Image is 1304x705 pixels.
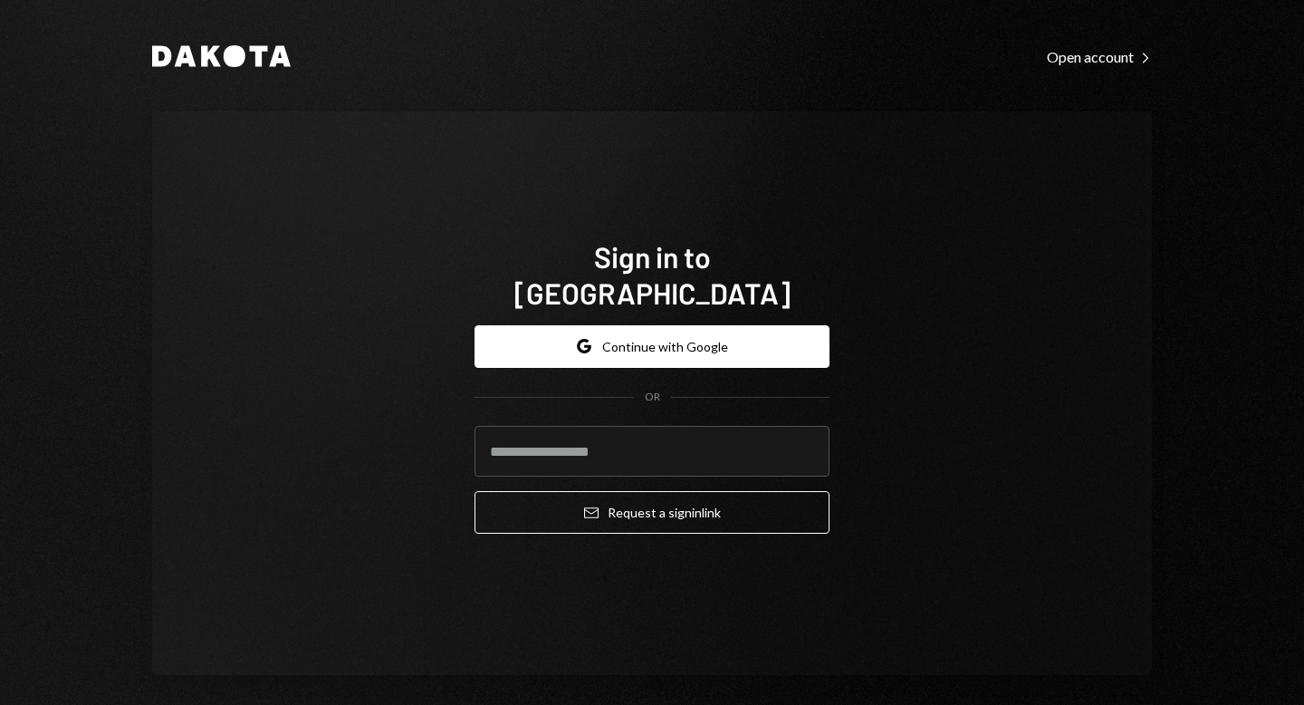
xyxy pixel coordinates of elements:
button: Request a signinlink [475,491,829,534]
a: Open account [1047,46,1152,66]
h1: Sign in to [GEOGRAPHIC_DATA] [475,238,829,311]
div: OR [645,390,660,405]
button: Continue with Google [475,325,829,368]
div: Open account [1047,48,1152,66]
